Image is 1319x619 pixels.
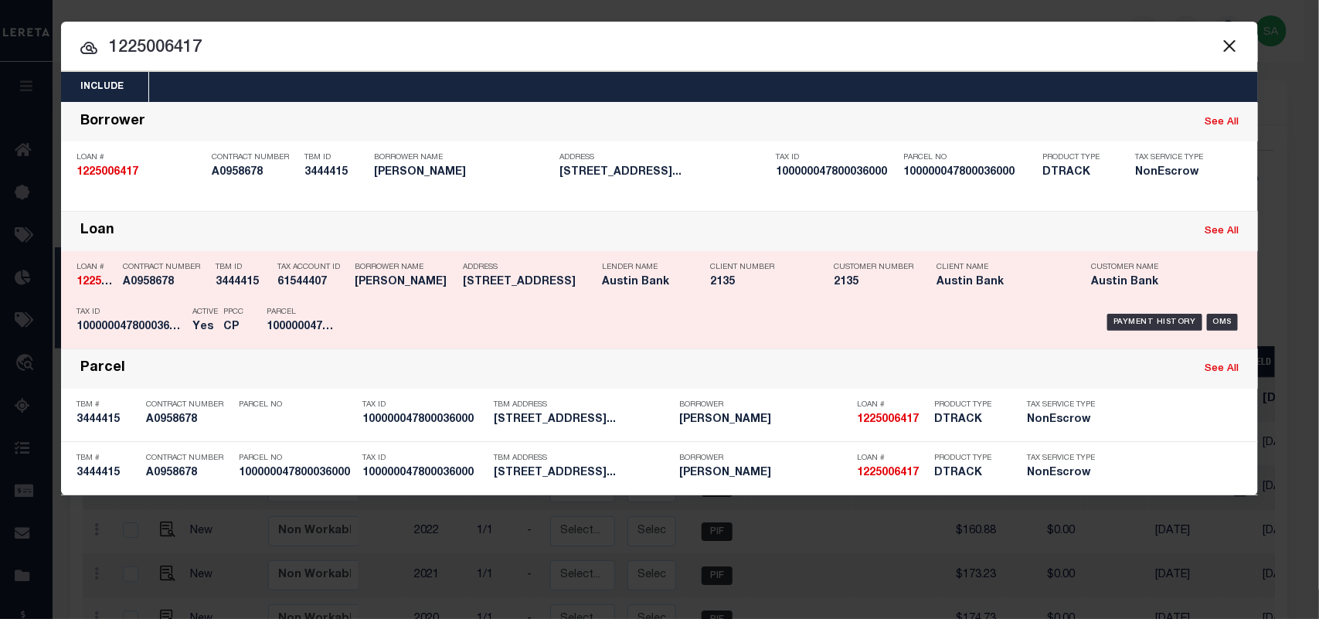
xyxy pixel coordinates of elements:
[267,308,336,317] p: Parcel
[776,153,896,162] p: Tax ID
[277,276,347,289] h5: 61544407
[1027,454,1096,463] p: Tax Service Type
[146,467,231,480] h5: A0958678
[362,400,486,410] p: Tax ID
[857,467,926,480] h5: 1225006417
[679,467,849,480] h5: ADELAIDO TOVAR
[146,400,231,410] p: Contract Number
[223,308,243,317] p: PPCC
[1219,36,1239,56] button: Close
[903,166,1035,179] h5: 100000047800036000
[679,454,849,463] p: Borrower
[362,467,486,480] h5: 100000047800036000
[76,321,185,334] h5: 100000047800036000
[857,468,919,478] strong: 1225006417
[76,308,185,317] p: Tax ID
[857,414,919,425] strong: 1225006417
[679,413,849,427] h5: ADELAIDO TOVAR
[212,166,297,179] h5: A0958678
[602,263,687,272] p: Lender Name
[937,263,1068,272] p: Client Name
[223,321,243,334] h5: CP
[355,276,455,289] h5: ADELAIDO TOVAR
[679,400,849,410] p: Borrower
[937,276,1068,289] h5: Austin Bank
[934,413,1004,427] h5: DTRACK
[834,263,913,272] p: Customer Number
[1205,364,1239,374] a: See All
[216,276,270,289] h5: 3444415
[76,153,204,162] p: Loan #
[494,400,671,410] p: TBM Address
[1135,153,1212,162] p: Tax Service Type
[1135,166,1212,179] h5: NonEscrow
[304,153,366,162] p: TBM ID
[494,467,671,480] h5: 9987 COUNTY ROAD 1125 TYLER TX...
[362,413,486,427] h5: 100000047800036000
[76,413,138,427] h5: 3444415
[834,276,911,289] h5: 2135
[857,413,926,427] h5: 1225006417
[80,114,145,131] div: Borrower
[123,276,208,289] h5: A0958678
[1207,314,1239,331] div: OMS
[76,167,138,178] strong: 1225006417
[80,223,114,240] div: Loan
[61,35,1258,62] input: Start typing...
[934,400,1004,410] p: Product Type
[192,321,216,334] h5: Yes
[192,308,218,317] p: Active
[76,166,204,179] h5: 1225006417
[76,454,138,463] p: TBM #
[355,263,455,272] p: Borrower Name
[776,166,896,179] h5: 100000047800036000
[216,263,270,272] p: TBM ID
[1042,153,1112,162] p: Product Type
[857,454,926,463] p: Loan #
[239,454,355,463] p: Parcel No
[463,276,594,289] h5: 9987 CR 1125 TYLER TX 75709
[710,263,811,272] p: Client Number
[374,166,552,179] h5: ADELAIDO TOVAR
[1205,117,1239,128] a: See All
[277,263,347,272] p: Tax Account ID
[463,263,594,272] p: Address
[1091,276,1222,289] h5: Austin Bank
[710,276,811,289] h5: 2135
[76,263,115,272] p: Loan #
[934,467,1004,480] h5: DTRACK
[239,467,355,480] h5: 100000047800036000
[934,454,1004,463] p: Product Type
[1042,166,1112,179] h5: DTRACK
[1027,413,1096,427] h5: NonEscrow
[239,400,355,410] p: Parcel No
[267,321,336,334] h5: 100000047800036000
[123,263,208,272] p: Contract Number
[1205,226,1239,236] a: See All
[559,166,768,179] h5: 9987 COUNTY ROAD 1125 TYLER TX...
[494,413,671,427] h5: 9987 COUNTY ROAD 1125 TYLER TX...
[304,166,366,179] h5: 3444415
[76,400,138,410] p: TBM #
[1027,467,1096,480] h5: NonEscrow
[494,454,671,463] p: TBM Address
[374,153,552,162] p: Borrower Name
[559,153,768,162] p: Address
[1107,314,1202,331] div: Payment History
[61,72,143,102] button: Include
[76,277,138,287] strong: 1225006417
[146,454,231,463] p: Contract Number
[857,400,926,410] p: Loan #
[76,467,138,480] h5: 3444415
[212,153,297,162] p: Contract Number
[146,413,231,427] h5: A0958678
[1091,263,1222,272] p: Customer Name
[1027,400,1096,410] p: Tax Service Type
[76,276,115,289] h5: 1225006417
[602,276,687,289] h5: Austin Bank
[80,360,125,378] div: Parcel
[903,153,1035,162] p: Parcel No
[362,454,486,463] p: Tax ID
